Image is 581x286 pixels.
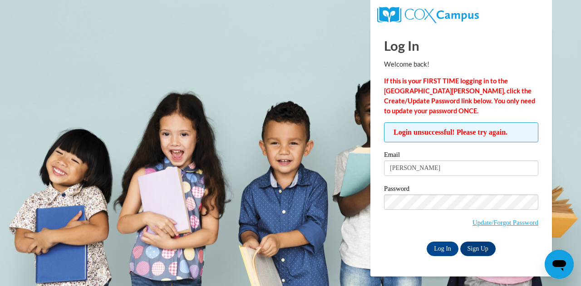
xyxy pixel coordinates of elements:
[545,250,574,279] iframe: Button to launch messaging window
[384,151,538,160] label: Email
[384,36,538,55] h1: Log In
[427,242,458,256] input: Log In
[460,242,496,256] a: Sign Up
[377,7,479,23] img: COX Campus
[473,219,538,226] a: Update/Forgot Password
[384,185,538,194] label: Password
[384,77,535,115] strong: If this is your FIRST TIME logging in to the [GEOGRAPHIC_DATA][PERSON_NAME], click the Create/Upd...
[384,122,538,142] span: Login unsuccessful! Please try again.
[384,59,538,69] p: Welcome back!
